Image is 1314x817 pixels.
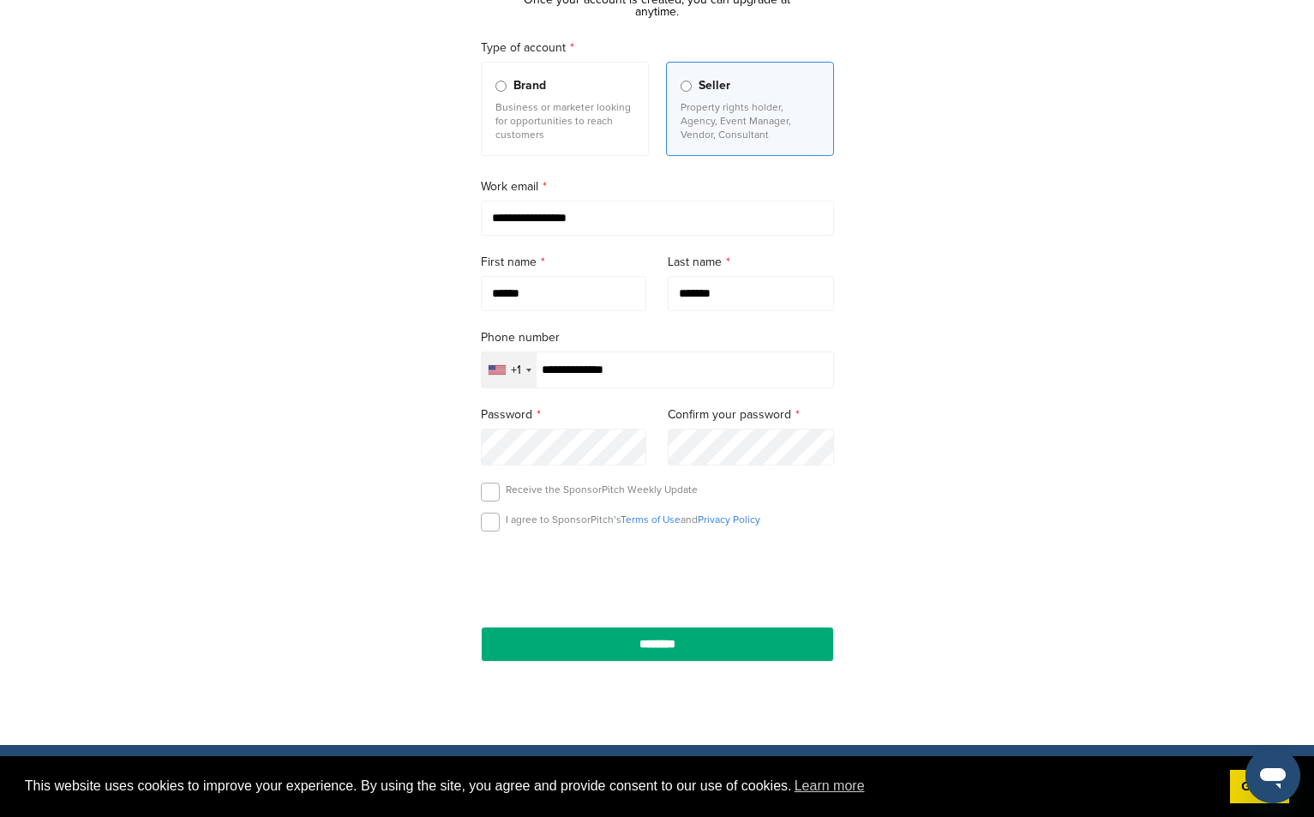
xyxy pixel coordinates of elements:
[792,773,867,799] a: learn more about cookies
[506,513,760,526] p: I agree to SponsorPitch’s and
[481,328,834,347] label: Phone number
[495,100,634,141] p: Business or marketer looking for opportunities to reach customers
[481,177,834,196] label: Work email
[481,405,647,424] label: Password
[681,100,819,141] p: Property rights holder, Agency, Event Manager, Vendor, Consultant
[681,81,692,92] input: Seller Property rights holder, Agency, Event Manager, Vendor, Consultant
[506,483,698,496] p: Receive the SponsorPitch Weekly Update
[495,81,507,92] input: Brand Business or marketer looking for opportunities to reach customers
[668,405,834,424] label: Confirm your password
[668,253,834,272] label: Last name
[513,76,546,95] span: Brand
[25,773,1216,799] span: This website uses cookies to improve your experience. By using the site, you agree and provide co...
[482,352,537,387] div: Selected country
[621,514,681,526] a: Terms of Use
[481,39,834,57] label: Type of account
[560,551,755,602] iframe: reCAPTCHA
[1230,770,1289,804] a: dismiss cookie message
[699,76,730,95] span: Seller
[1245,748,1300,803] iframe: Button to launch messaging window
[511,364,521,376] div: +1
[698,514,760,526] a: Privacy Policy
[481,253,647,272] label: First name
